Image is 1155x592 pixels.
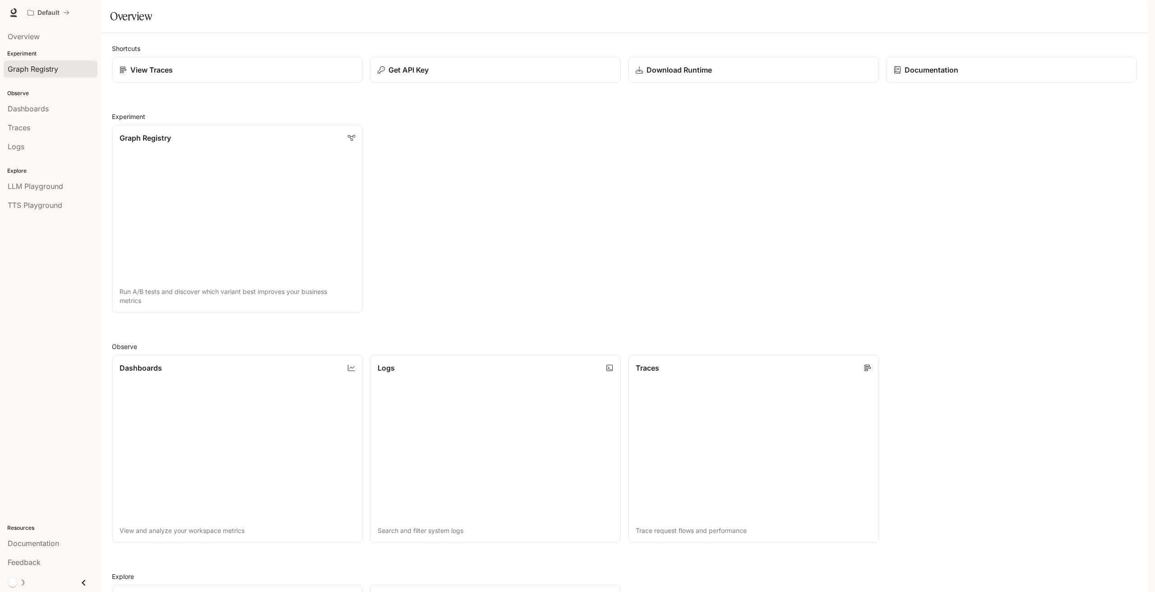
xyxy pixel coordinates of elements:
a: Documentation [886,57,1137,83]
h1: Overview [110,7,152,25]
p: View Traces [130,64,173,75]
a: Download Runtime [628,57,879,83]
h2: Experiment [112,112,1137,121]
h2: Explore [112,572,1137,581]
h2: Shortcuts [112,44,1137,53]
a: LogsSearch and filter system logs [370,355,621,543]
p: Default [37,9,60,17]
a: TracesTrace request flows and performance [628,355,879,543]
p: Download Runtime [647,64,712,75]
p: Dashboards [120,363,162,373]
p: Get API Key [388,64,429,75]
button: All workspaces [23,4,74,22]
a: DashboardsView and analyze your workspace metrics [112,355,363,543]
p: Trace request flows and performance [636,526,871,535]
p: Logs [378,363,395,373]
a: View Traces [112,57,363,83]
h2: Observe [112,342,1137,351]
p: Graph Registry [120,133,171,143]
p: Run A/B tests and discover which variant best improves your business metrics [120,287,355,305]
button: Get API Key [370,57,621,83]
p: View and analyze your workspace metrics [120,526,355,535]
a: Graph RegistryRun A/B tests and discover which variant best improves your business metrics [112,125,363,313]
p: Documentation [905,64,958,75]
p: Traces [636,363,659,373]
p: Search and filter system logs [378,526,613,535]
